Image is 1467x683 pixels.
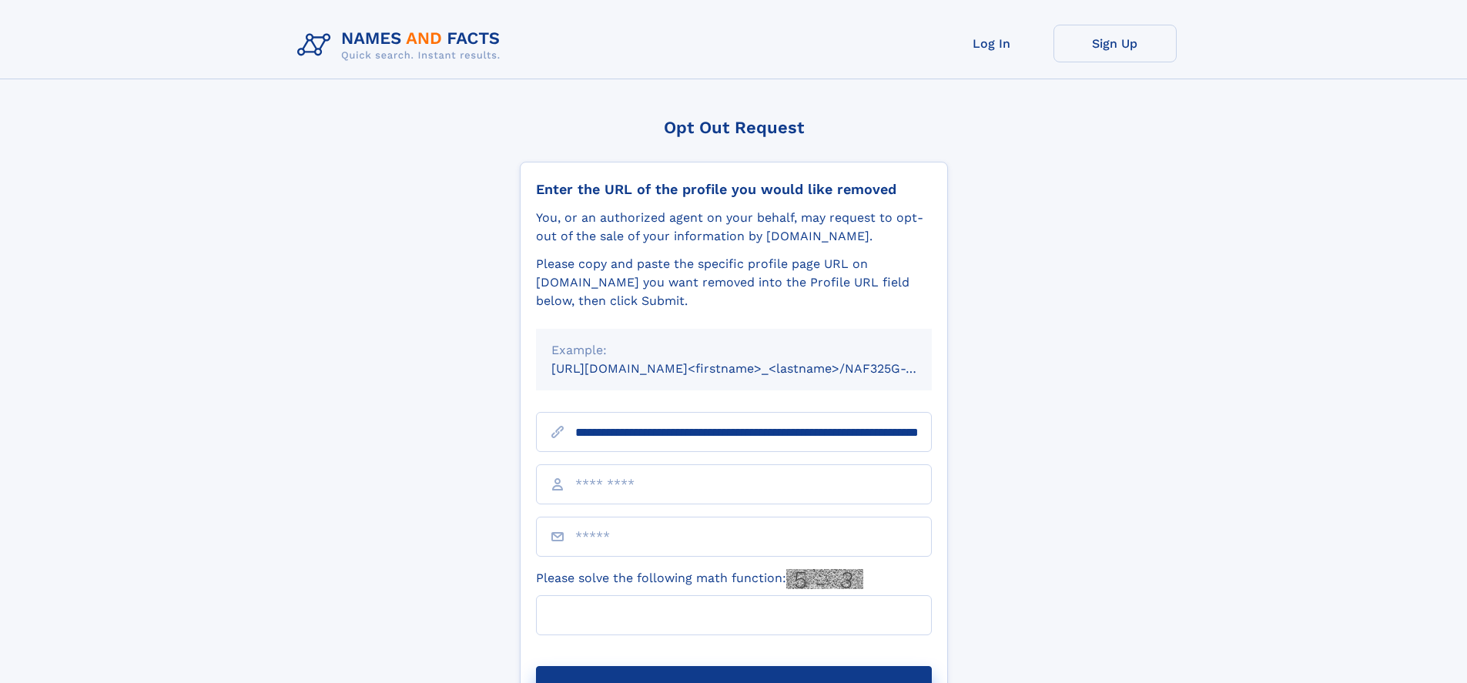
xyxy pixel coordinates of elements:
[536,569,863,589] label: Please solve the following math function:
[551,341,916,360] div: Example:
[536,209,932,246] div: You, or an authorized agent on your behalf, may request to opt-out of the sale of your informatio...
[536,255,932,310] div: Please copy and paste the specific profile page URL on [DOMAIN_NAME] you want removed into the Pr...
[536,181,932,198] div: Enter the URL of the profile you would like removed
[1053,25,1177,62] a: Sign Up
[291,25,513,66] img: Logo Names and Facts
[930,25,1053,62] a: Log In
[551,361,961,376] small: [URL][DOMAIN_NAME]<firstname>_<lastname>/NAF325G-xxxxxxxx
[520,118,948,137] div: Opt Out Request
